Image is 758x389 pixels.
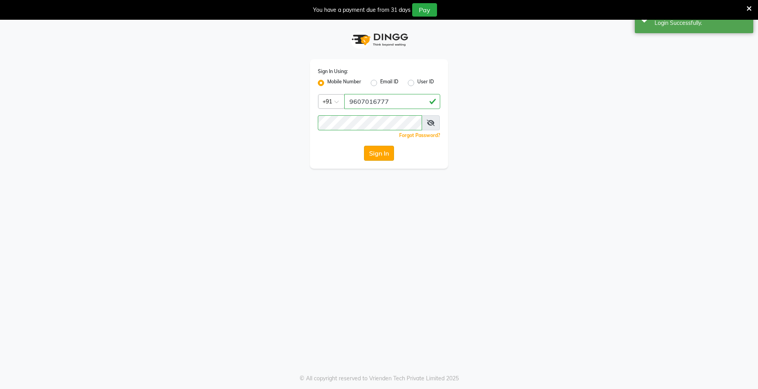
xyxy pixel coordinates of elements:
[399,132,440,138] a: Forgot Password?
[364,146,394,161] button: Sign In
[313,6,411,14] div: You have a payment due from 31 days
[655,19,747,27] div: Login Successfully.
[417,78,434,88] label: User ID
[412,3,437,17] button: Pay
[318,115,422,130] input: Username
[344,94,440,109] input: Username
[318,68,348,75] label: Sign In Using:
[347,28,411,51] img: logo1.svg
[380,78,398,88] label: Email ID
[327,78,361,88] label: Mobile Number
